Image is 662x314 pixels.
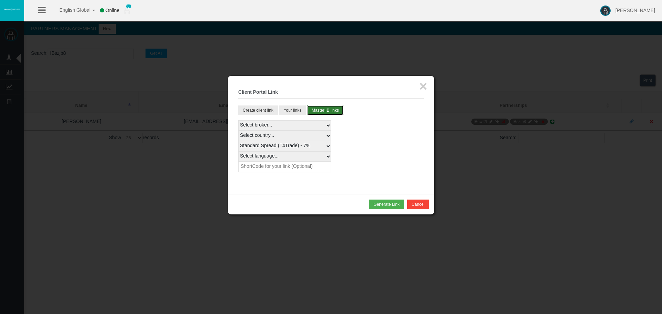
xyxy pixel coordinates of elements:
span: [PERSON_NAME] [615,8,655,13]
button: Generate Link [369,200,404,209]
button: Create client link [238,105,278,115]
img: user-image [600,6,611,16]
span: English Global [50,7,90,13]
input: ShortCode for your link (Optional) [238,162,331,172]
button: Your links [279,105,306,115]
b: Client Portal Link [238,89,278,95]
span: Online [106,8,119,13]
span: 0 [126,4,131,9]
button: × [419,79,427,93]
button: Master IB links [307,105,343,115]
img: logo.svg [3,8,21,11]
button: Cancel [407,200,429,209]
img: user_small.png [124,7,130,14]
